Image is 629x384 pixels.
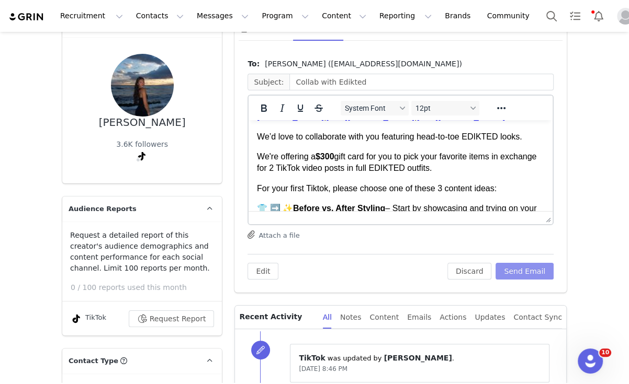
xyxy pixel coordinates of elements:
button: Bold [255,101,273,115]
span: Contact Type [69,356,118,366]
span: Audience Reports [69,204,137,214]
button: Discard [447,263,492,280]
button: Content [316,4,373,28]
button: Fonts [341,101,409,115]
div: Actions [440,306,466,329]
div: Contact Sync [513,306,562,329]
p: Request a detailed report of this creator's audience demographics and content performance for eac... [70,230,214,274]
p: 👕 ➡️ ✨ – Start by showcasing and trying on your Edikted haul without styling the items, then elev... [8,83,296,153]
div: Emails [407,306,431,329]
div: All [323,306,332,329]
img: grin logo [8,12,45,22]
button: Strikethrough [310,101,328,115]
a: Brands [439,4,480,28]
button: Reporting [373,4,438,28]
button: Search [540,4,563,28]
iframe: Intercom live chat [578,348,603,374]
button: Notifications [587,4,610,28]
button: Contacts [130,4,190,28]
div: Content [369,306,399,329]
a: Community [481,4,541,28]
div: TikTok [70,312,106,325]
span: 10 [599,348,611,357]
button: Recruitment [54,4,129,28]
button: Edit [248,263,278,280]
button: Program [255,4,315,28]
div: Updates [475,306,505,329]
span: To: [248,59,260,69]
button: Messages [190,4,255,28]
div: 3.6K followers [116,139,168,150]
div: [PERSON_NAME] [99,117,186,129]
button: Request Report [129,310,215,327]
div: Notes [340,306,361,329]
div: Press the Up and Down arrow keys to resize the editor. [542,212,553,224]
p: ⁨ ⁩ was updated by ⁨ ⁩. [299,353,541,364]
span: System Font [345,104,396,112]
span: TikTok [299,354,325,362]
span: [DATE] 8:46 PM [299,365,347,373]
p: 0 / 100 reports used this month [71,282,222,293]
span: Subject: [248,74,289,90]
span: 12pt [415,104,467,112]
input: Add a subject line [289,74,554,90]
button: Font sizes [411,101,479,115]
button: Underline [291,101,309,115]
button: Send Email [496,263,554,280]
iframe: Rich Text Area [249,120,553,211]
button: Italic [273,101,291,115]
img: 49bb8f2e-ad8e-4f1d-826f-49d4ca00fcaa.jpg [111,54,174,117]
button: Reveal or hide additional toolbar items [492,101,510,115]
span: [PERSON_NAME] [384,354,452,362]
strong: Before vs. After Styling [44,84,137,92]
button: Attach a file [248,228,299,241]
p: Recent Activity [239,306,314,329]
a: Tasks [564,4,587,28]
span: [PERSON_NAME] ([EMAIL_ADDRESS][DOMAIN_NAME]) [265,59,462,69]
